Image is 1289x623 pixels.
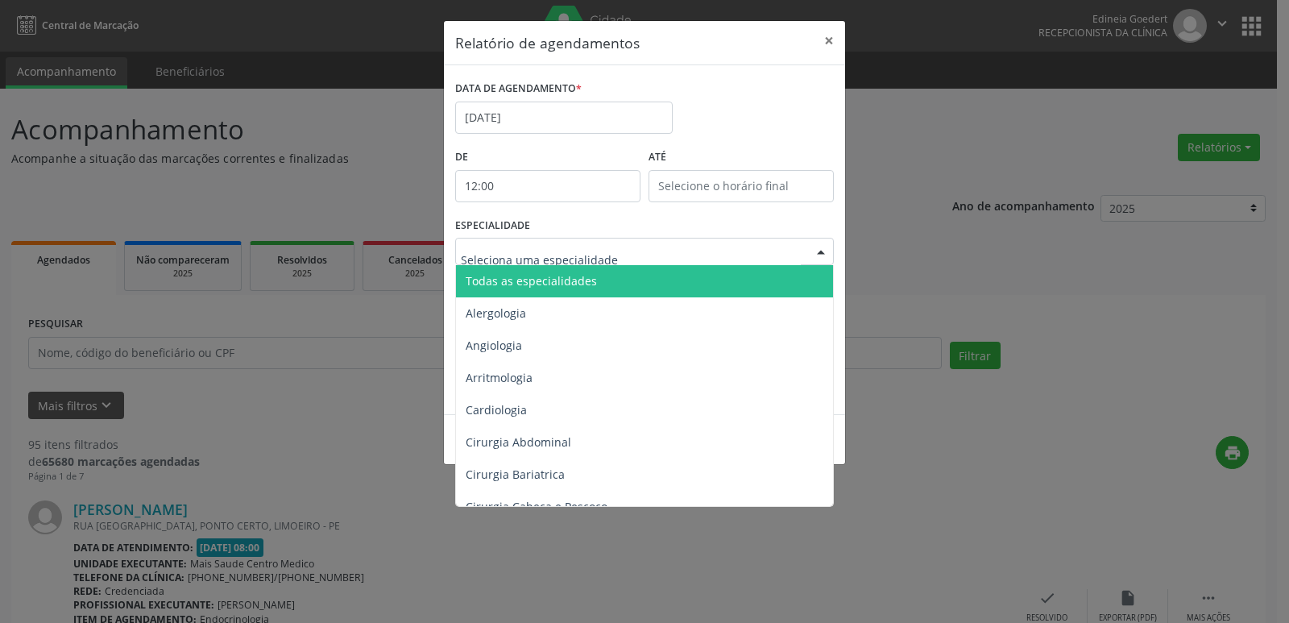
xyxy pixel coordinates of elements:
label: ATÉ [649,145,834,170]
input: Selecione uma data ou intervalo [455,102,673,134]
span: Alergologia [466,305,526,321]
label: ESPECIALIDADE [455,214,530,239]
span: Angiologia [466,338,522,353]
span: Arritmologia [466,370,533,385]
button: Close [813,21,845,60]
input: Selecione o horário final [649,170,834,202]
input: Seleciona uma especialidade [461,243,801,276]
input: Selecione o horário inicial [455,170,640,202]
span: Cirurgia Abdominal [466,434,571,450]
span: Cirurgia Cabeça e Pescoço [466,499,607,514]
span: Cirurgia Bariatrica [466,467,565,482]
label: DATA DE AGENDAMENTO [455,77,582,102]
label: De [455,145,640,170]
span: Todas as especialidades [466,273,597,289]
span: Cardiologia [466,402,527,417]
h5: Relatório de agendamentos [455,32,640,53]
